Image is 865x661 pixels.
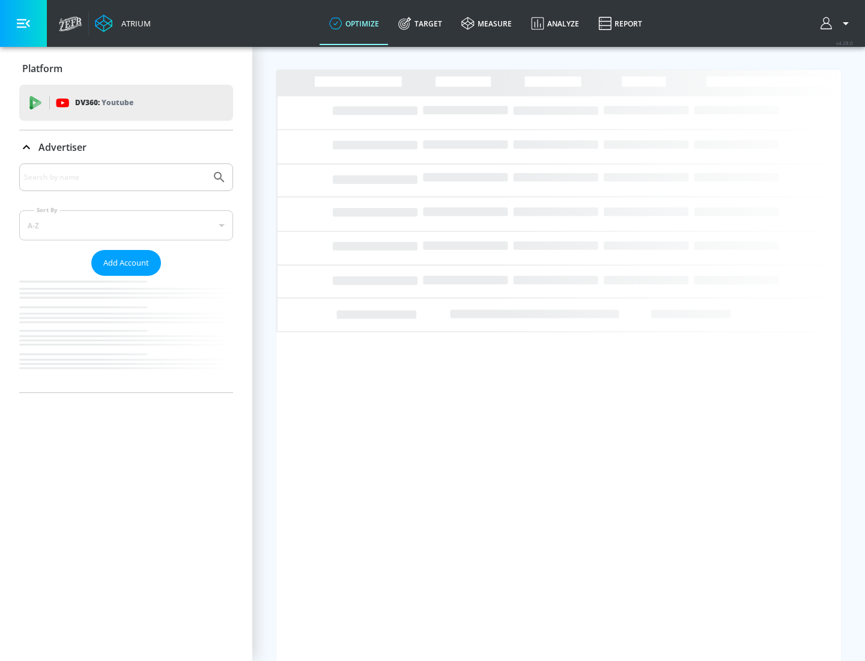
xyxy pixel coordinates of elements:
[38,141,86,154] p: Advertiser
[117,18,151,29] div: Atrium
[19,85,233,121] div: DV360: Youtube
[22,62,62,75] p: Platform
[521,2,589,45] a: Analyze
[836,40,853,46] span: v 4.28.0
[34,206,60,214] label: Sort By
[19,276,233,392] nav: list of Advertiser
[102,96,133,109] p: Youtube
[75,96,133,109] p: DV360:
[452,2,521,45] a: measure
[19,210,233,240] div: A-Z
[91,250,161,276] button: Add Account
[19,130,233,164] div: Advertiser
[19,52,233,85] div: Platform
[589,2,652,45] a: Report
[24,169,206,185] input: Search by name
[19,163,233,392] div: Advertiser
[320,2,389,45] a: optimize
[95,14,151,32] a: Atrium
[389,2,452,45] a: Target
[103,256,149,270] span: Add Account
